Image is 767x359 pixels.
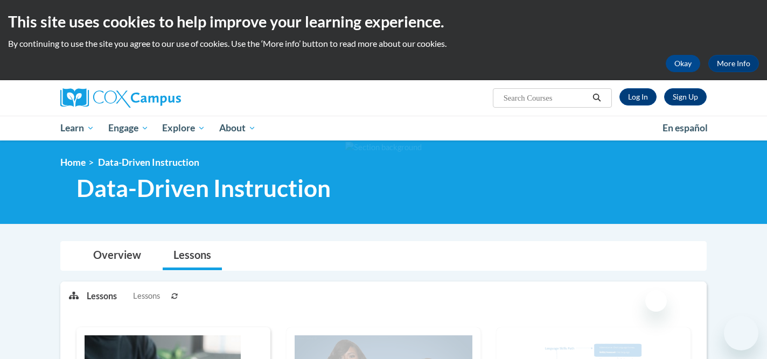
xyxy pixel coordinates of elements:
img: Section background [345,142,422,153]
a: More Info [708,55,759,72]
a: Register [664,88,707,105]
iframe: Close message [645,290,667,312]
span: En español [663,122,708,133]
span: Data-Driven Instruction [98,157,199,168]
a: Engage [101,116,156,140]
span: Data-Driven Instruction [76,174,331,202]
a: Cox Campus [60,88,265,108]
span: Learn [60,122,94,135]
a: Log In [619,88,657,105]
span: Explore [162,122,205,135]
p: Lessons [87,290,117,302]
h2: This site uses cookies to help improve your learning experience. [8,11,759,32]
iframe: Button to launch messaging window [724,316,758,350]
span: Engage [108,122,149,135]
button: Okay [666,55,700,72]
a: Lessons [163,242,222,270]
a: Learn [53,116,101,140]
a: Home [60,157,86,168]
span: Lessons [133,290,160,302]
a: Overview [82,242,152,270]
div: Main menu [44,116,723,140]
span: About [219,122,256,135]
img: Cox Campus [60,88,181,108]
p: By continuing to use the site you agree to our use of cookies. Use the ‘More info’ button to read... [8,38,759,50]
a: Explore [155,116,212,140]
input: Search Courses [503,91,589,104]
a: About [212,116,263,140]
button: Search [589,91,605,104]
a: En español [656,117,715,139]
